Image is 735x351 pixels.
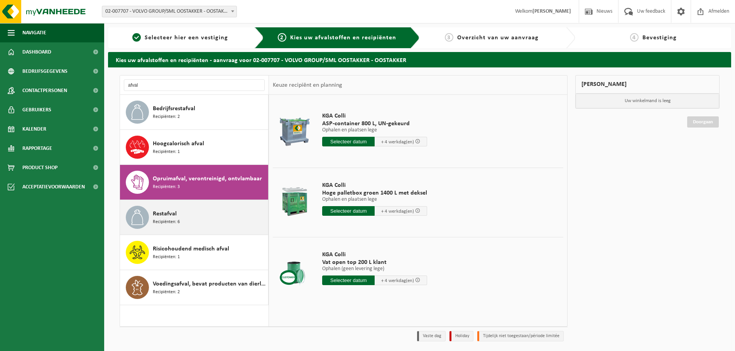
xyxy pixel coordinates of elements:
[102,6,237,17] span: 02-007707 - VOLVO GROUP/SML OOSTAKKER - OOSTAKKER
[322,275,375,285] input: Selecteer datum
[576,94,719,108] p: Uw winkelmand is leeg
[120,95,269,130] button: Bedrijfsrestafval Recipiënten: 2
[381,139,414,144] span: + 4 werkdag(en)
[22,139,52,158] span: Rapportage
[322,189,427,197] span: Hoge palletbox groen 1400 L met deksel
[120,270,269,305] button: Voedingsafval, bevat producten van dierlijke oorsprong, onverpakt, categorie 3 Recipiënten: 2
[153,289,180,296] span: Recipiënten: 2
[322,120,427,128] span: ASP-container 800 L, UN-gekeurd
[322,137,375,146] input: Selecteer datum
[120,165,269,200] button: Opruimafval, verontreinigd, ontvlambaar Recipiënten: 3
[153,104,195,113] span: Bedrijfsrestafval
[22,42,51,62] span: Dashboard
[417,331,446,341] li: Vaste dag
[108,52,731,67] h2: Kies uw afvalstoffen en recipiënten - aanvraag voor 02-007707 - VOLVO GROUP/SML OOSTAKKER - OOSTA...
[120,235,269,270] button: Risicohoudend medisch afval Recipiënten: 1
[22,158,57,177] span: Product Shop
[22,177,85,196] span: Acceptatievoorwaarden
[124,79,265,91] input: Materiaal zoeken
[575,75,720,94] div: [PERSON_NAME]
[153,209,177,218] span: Restafval
[322,259,427,266] span: Vat open top 200 L klant
[22,119,46,139] span: Kalender
[153,183,180,191] span: Recipiënten: 3
[153,218,180,226] span: Recipiënten: 6
[457,35,539,41] span: Overzicht van uw aanvraag
[120,200,269,235] button: Restafval Recipiënten: 6
[22,81,67,100] span: Contactpersonen
[381,278,414,283] span: + 4 werkdag(en)
[687,116,719,128] a: Doorgaan
[153,139,204,148] span: Hoogcalorisch afval
[322,266,427,272] p: Ophalen (geen levering lege)
[153,113,180,121] span: Recipiënten: 2
[132,33,141,42] span: 1
[322,206,375,216] input: Selecteer datum
[102,6,237,17] span: 02-007707 - VOLVO GROUP/SML OOSTAKKER - OOSTAKKER
[322,181,427,189] span: KGA Colli
[153,244,229,254] span: Risicohoudend medisch afval
[532,8,571,14] strong: [PERSON_NAME]
[22,23,46,42] span: Navigatie
[112,33,248,42] a: 1Selecteer hier een vestiging
[322,197,427,202] p: Ophalen en plaatsen lege
[381,209,414,214] span: + 4 werkdag(en)
[145,35,228,41] span: Selecteer hier een vestiging
[322,112,427,120] span: KGA Colli
[22,100,51,119] span: Gebruikers
[22,62,68,81] span: Bedrijfsgegevens
[322,251,427,259] span: KGA Colli
[630,33,639,42] span: 4
[290,35,396,41] span: Kies uw afvalstoffen en recipiënten
[153,254,180,261] span: Recipiënten: 1
[449,331,473,341] li: Holiday
[153,174,262,183] span: Opruimafval, verontreinigd, ontvlambaar
[322,128,427,133] p: Ophalen en plaatsen lege
[477,331,564,341] li: Tijdelijk niet toegestaan/période limitée
[269,76,346,95] div: Keuze recipiënt en planning
[445,33,453,42] span: 3
[153,148,180,156] span: Recipiënten: 1
[153,279,266,289] span: Voedingsafval, bevat producten van dierlijke oorsprong, onverpakt, categorie 3
[120,130,269,165] button: Hoogcalorisch afval Recipiënten: 1
[278,33,286,42] span: 2
[642,35,677,41] span: Bevestiging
